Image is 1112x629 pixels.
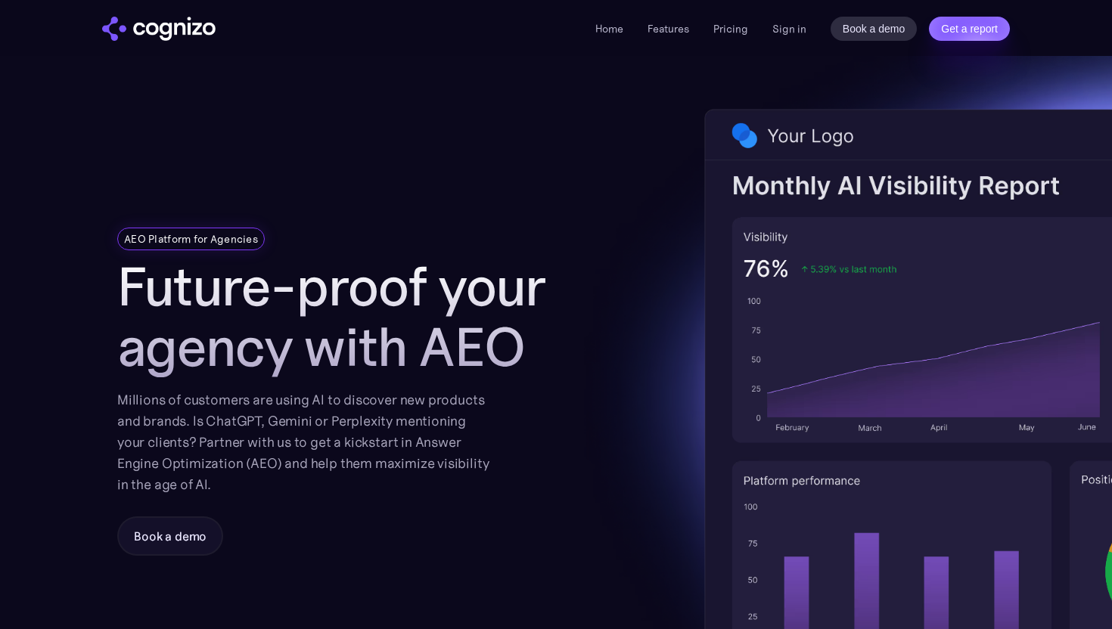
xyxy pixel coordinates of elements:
a: home [102,17,216,41]
img: cognizo logo [102,17,216,41]
h1: Future-proof your agency with AEO [117,256,586,377]
a: Book a demo [117,516,223,556]
div: Book a demo [134,527,207,545]
div: Millions of customers are using AI to discover new products and brands. Is ChatGPT, Gemini or Per... [117,389,489,495]
a: Features [648,22,689,36]
a: Book a demo [831,17,918,41]
a: Get a report [929,17,1010,41]
a: Home [595,22,623,36]
a: Sign in [772,20,806,38]
div: AEO Platform for Agencies [124,231,258,246]
a: Pricing [713,22,748,36]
